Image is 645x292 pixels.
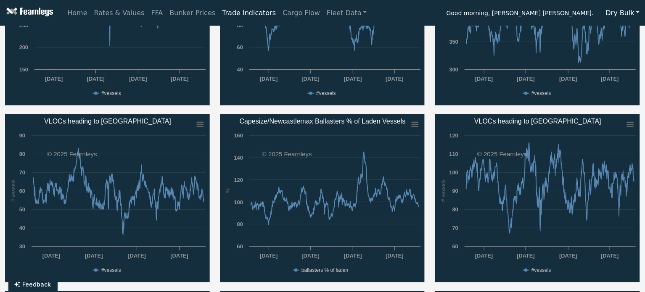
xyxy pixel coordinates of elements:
text: # vessels [440,179,446,202]
text: 100 [449,169,458,176]
svg: VLOCs heading to China [435,114,640,282]
text: 90 [452,188,458,194]
text: 100 [234,199,243,205]
svg: VLOCs heading to Brazil [5,114,210,282]
text: © 2025 Fearnleys [47,150,97,158]
text: [DATE] [260,253,278,259]
text: 90 [19,132,25,139]
text: 120 [449,132,458,139]
text: [DATE] [475,76,493,82]
a: Rates & Values [91,5,148,21]
text: # vessels [10,179,16,202]
text: [DATE] [302,76,320,82]
text: ballasters % of laden [301,267,348,273]
text: 40 [237,66,243,73]
text: [DATE] [302,253,320,259]
text: #vessels [531,90,551,96]
text: [DATE] [517,253,534,259]
text: [DATE] [170,253,188,259]
text: 200 [19,44,28,50]
a: Trade Indicators [219,5,279,21]
text: © 2025 Fearnleys [477,150,527,158]
text: [DATE] [45,76,63,82]
text: [DATE] [475,253,493,259]
text: 60 [237,44,243,50]
text: [DATE] [128,253,145,259]
text: #vessels [316,90,336,96]
text: 80 [19,151,25,157]
span: Good morning, [PERSON_NAME] [PERSON_NAME]. [447,7,594,21]
img: Fearnleys Logo [4,8,53,18]
text: 60 [452,243,458,250]
a: Home [64,5,90,21]
text: [DATE] [42,253,60,259]
text: 140 [234,155,243,161]
text: #vessels [101,267,121,273]
a: FFA [148,5,167,21]
button: Dry Bulk [600,5,645,21]
a: Bunker Prices [166,5,219,21]
text: [DATE] [344,76,362,82]
text: % [225,188,231,193]
text: [DATE] [601,253,619,259]
text: 160 [234,132,243,139]
text: VLOCs heading to [GEOGRAPHIC_DATA] [474,118,601,125]
text: © 2025 Fearnleys [262,150,312,158]
text: 80 [237,221,243,227]
text: 70 [19,169,25,176]
text: VLOCs heading to [GEOGRAPHIC_DATA] [44,118,171,125]
text: 60 [237,243,243,250]
text: [DATE] [344,253,362,259]
text: 110 [449,151,458,157]
text: 120 [234,177,243,183]
text: #vessels [531,267,551,273]
text: Capesize/Newcastlemax Ballasters % of Laden Vessels [240,118,406,125]
text: [DATE] [559,76,577,82]
text: [DATE] [559,253,577,259]
text: [DATE] [260,76,278,82]
a: Fleet Data [323,5,370,21]
text: 350 [449,39,458,45]
text: [DATE] [517,76,534,82]
text: 60 [19,188,25,194]
text: #vessels [101,90,121,96]
text: [DATE] [87,76,105,82]
text: [DATE] [85,253,103,259]
text: [DATE] [386,253,404,259]
text: [DATE] [171,76,188,82]
text: [DATE] [129,76,147,82]
text: [DATE] [601,76,619,82]
a: Cargo Flow [279,5,323,21]
text: [DATE] [386,76,404,82]
text: 40 [19,225,25,231]
text: 300 [449,66,458,73]
text: 150 [19,66,28,73]
text: 30 [19,243,25,250]
text: 70 [452,225,458,231]
svg: Capesize/Newcastlemax Ballasters % of Laden Vessels [220,114,425,282]
text: 50 [19,206,25,213]
text: 80 [452,206,458,213]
